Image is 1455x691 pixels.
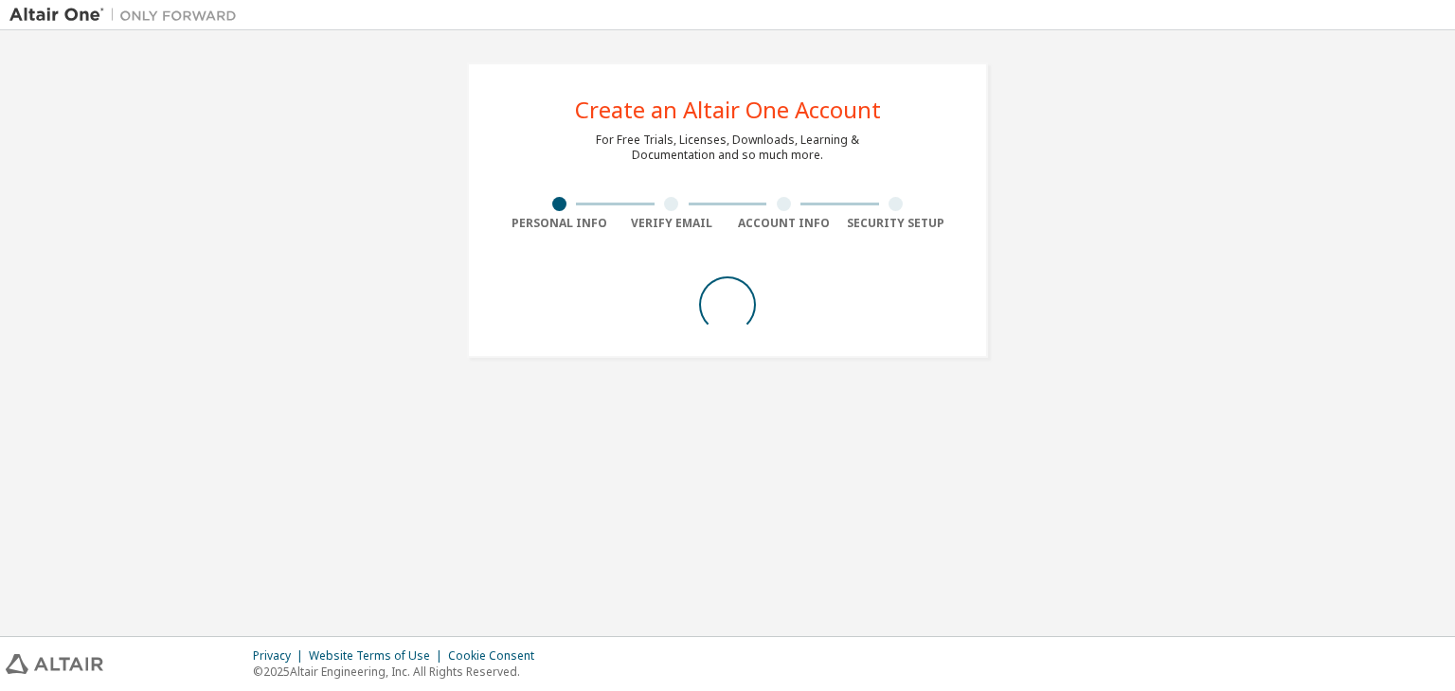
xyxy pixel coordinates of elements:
[448,648,546,664] div: Cookie Consent
[503,216,616,231] div: Personal Info
[840,216,953,231] div: Security Setup
[575,98,881,121] div: Create an Altair One Account
[6,654,103,674] img: altair_logo.svg
[727,216,840,231] div: Account Info
[9,6,246,25] img: Altair One
[253,664,546,680] p: © 2025 Altair Engineering, Inc. All Rights Reserved.
[596,133,859,163] div: For Free Trials, Licenses, Downloads, Learning & Documentation and so much more.
[253,648,309,664] div: Privacy
[309,648,448,664] div: Website Terms of Use
[616,216,728,231] div: Verify Email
